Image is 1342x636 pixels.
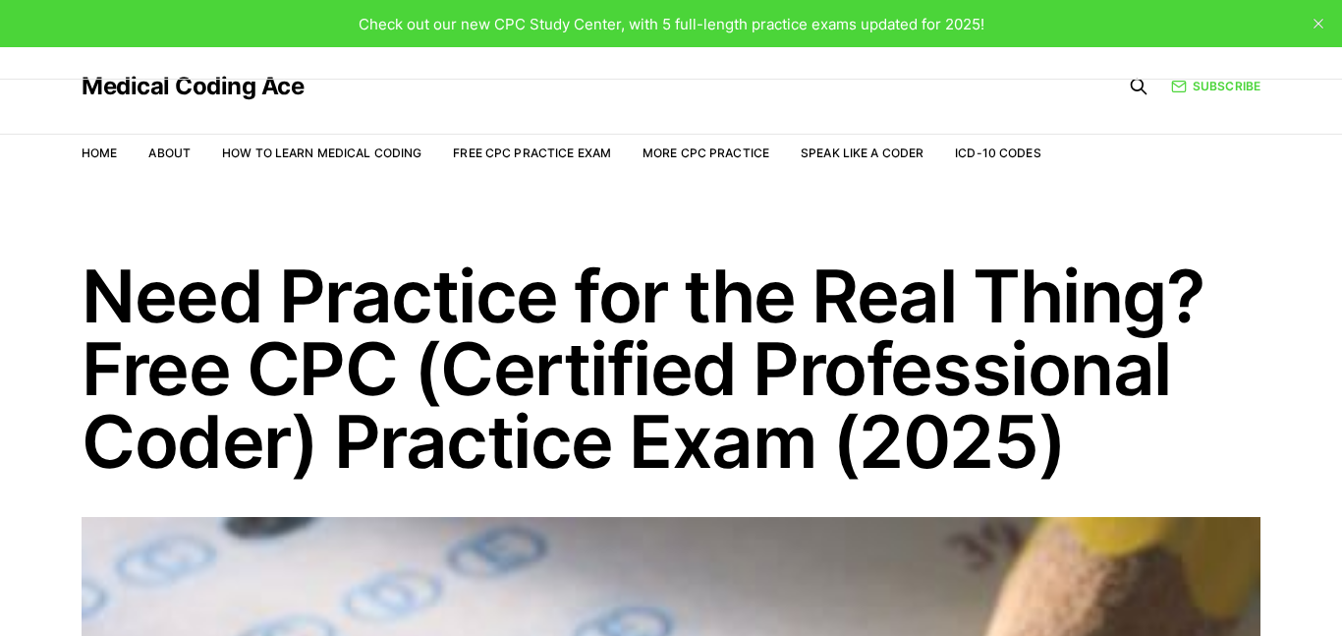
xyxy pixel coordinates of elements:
[148,145,191,160] a: About
[222,145,421,160] a: How to Learn Medical Coding
[453,145,611,160] a: Free CPC Practice Exam
[82,145,117,160] a: Home
[82,75,304,98] a: Medical Coding Ace
[643,145,769,160] a: More CPC Practice
[801,145,923,160] a: Speak Like a Coder
[1303,8,1334,39] button: close
[1171,77,1260,95] a: Subscribe
[955,145,1040,160] a: ICD-10 Codes
[82,260,1260,478] h1: Need Practice for the Real Thing? Free CPC (Certified Professional Coder) Practice Exam (2025)
[359,15,984,33] span: Check out our new CPC Study Center, with 5 full-length practice exams updated for 2025!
